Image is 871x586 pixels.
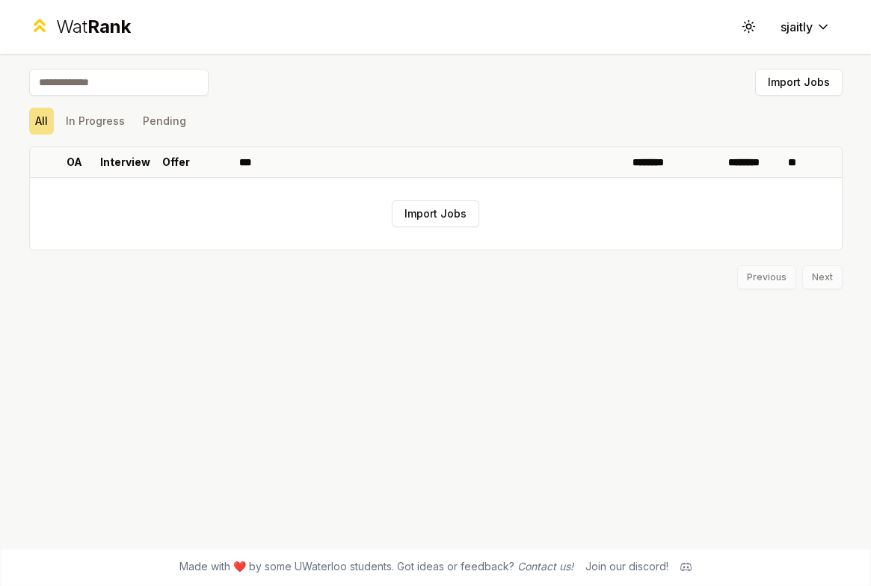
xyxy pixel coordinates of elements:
button: Import Jobs [755,69,843,96]
a: Contact us! [517,560,573,573]
button: Import Jobs [392,200,479,227]
span: Made with ❤️ by some UWaterloo students. Got ideas or feedback? [179,559,573,574]
span: sjaitly [781,18,813,36]
span: Rank [87,16,131,37]
button: In Progress [60,108,131,135]
p: Interview [100,155,150,170]
a: WatRank [29,15,132,39]
p: OA [67,155,82,170]
div: Wat [56,15,131,39]
button: sjaitly [769,13,843,40]
button: All [29,108,54,135]
button: Pending [137,108,192,135]
p: Offer [162,155,190,170]
div: Join our discord! [585,559,668,574]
